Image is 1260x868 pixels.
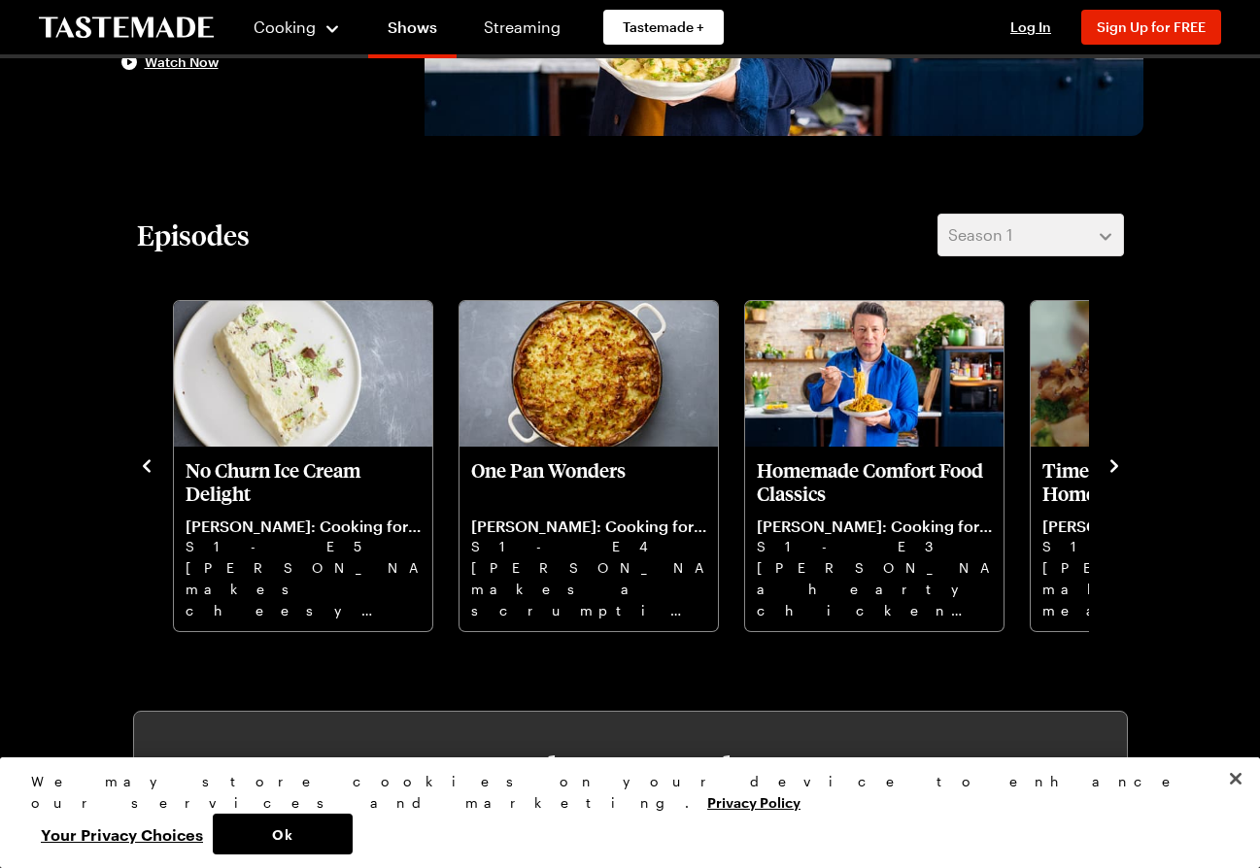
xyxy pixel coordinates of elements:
[471,517,706,536] p: [PERSON_NAME]: Cooking for Less
[31,771,1212,814] div: We may store cookies on your device to enhance our services and marketing.
[1214,757,1257,800] button: Close
[623,17,704,37] span: Tastemade +
[174,301,432,447] img: No Churn Ice Cream Delight
[948,223,1012,247] span: Season 1
[186,557,421,619] p: [PERSON_NAME] makes cheesy gnocchi and easy ice cream.
[460,301,718,447] img: One Pan Wonders
[471,458,706,619] a: One Pan Wonders
[186,458,421,619] a: No Churn Ice Cream Delight
[460,301,718,631] div: One Pan Wonders
[31,814,213,854] button: Your Privacy Choices
[992,17,1070,37] button: Log In
[31,771,1212,854] div: Privacy
[707,792,800,811] a: More information about your privacy, opens in a new tab
[471,557,706,619] p: [PERSON_NAME] makes a scrumptious fish pie, creamy cauliflower cheese spaghetti and minestrone soup.
[471,458,706,505] p: One Pan Wonders
[172,295,458,633] div: 3 / 7
[253,4,341,50] button: Cooking
[1097,18,1206,35] span: Sign Up for FREE
[1081,10,1221,45] button: Sign Up for FREE
[1010,18,1051,35] span: Log In
[39,17,214,39] a: To Tastemade Home Page
[757,536,992,557] p: S1 - E3
[757,517,992,536] p: [PERSON_NAME]: Cooking for Less
[471,536,706,557] p: S1 - E4
[192,751,1069,785] h3: Where to Watch
[603,10,724,45] a: Tastemade +
[186,458,421,505] p: No Churn Ice Cream Delight
[1105,452,1124,476] button: navigate to next item
[937,214,1124,256] button: Season 1
[254,17,316,36] span: Cooking
[757,458,992,505] p: Homemade Comfort Food Classics
[213,814,353,854] button: Ok
[458,295,743,633] div: 4 / 7
[757,458,992,619] a: Homemade Comfort Food Classics
[743,295,1029,633] div: 5 / 7
[368,4,457,58] a: Shows
[745,301,1004,447] img: Homemade Comfort Food Classics
[174,301,432,631] div: No Churn Ice Cream Delight
[186,536,421,557] p: S1 - E5
[745,301,1004,631] div: Homemade Comfort Food Classics
[137,217,250,252] h2: Episodes
[137,452,156,476] button: navigate to previous item
[145,52,219,72] span: Watch Now
[186,517,421,536] p: [PERSON_NAME]: Cooking for Less
[757,557,992,619] p: [PERSON_NAME] a hearty chicken pie, super-satisfying mushroom risotto and a no-cook cake.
